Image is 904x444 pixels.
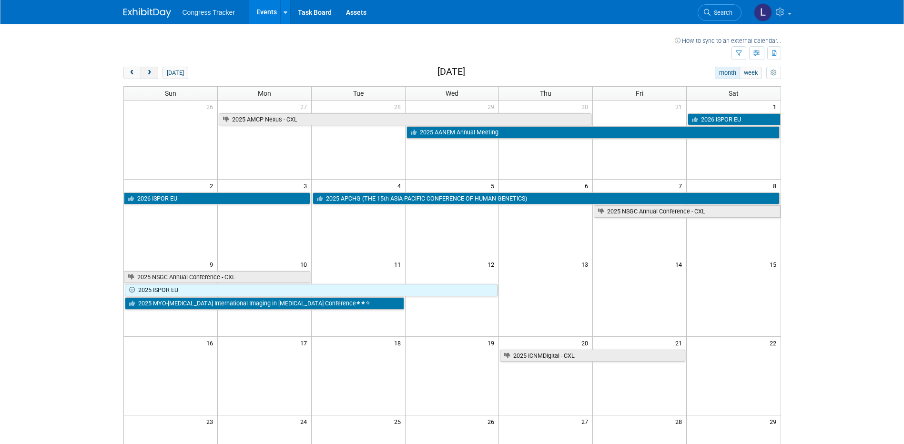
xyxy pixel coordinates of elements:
[500,350,685,362] a: 2025 ICNMDigital - CXL
[313,192,780,205] a: 2025 APCHG (THE 15th ASIA-PACIFIC CONFERENCE OF HUMAN GENETICS)
[580,101,592,112] span: 30
[584,180,592,192] span: 6
[769,337,781,349] span: 22
[258,90,271,97] span: Mon
[299,415,311,427] span: 24
[219,113,591,126] a: 2025 AMCP Nexus - CXL
[675,37,781,44] a: How to sync to an external calendar...
[772,101,781,112] span: 1
[393,258,405,270] span: 11
[769,415,781,427] span: 29
[674,101,686,112] span: 31
[678,180,686,192] span: 7
[205,415,217,427] span: 23
[125,284,498,296] a: 2025 ISPOR EU
[740,67,762,79] button: week
[396,180,405,192] span: 4
[165,90,176,97] span: Sun
[353,90,364,97] span: Tue
[299,337,311,349] span: 17
[123,67,141,79] button: prev
[487,337,498,349] span: 19
[205,101,217,112] span: 26
[299,101,311,112] span: 27
[299,258,311,270] span: 10
[688,113,780,126] a: 2026 ISPOR EU
[487,101,498,112] span: 29
[715,67,740,79] button: month
[769,258,781,270] span: 15
[303,180,311,192] span: 3
[183,9,235,16] span: Congress Tracker
[446,90,458,97] span: Wed
[163,67,188,79] button: [DATE]
[125,297,404,310] a: 2025 MYO-[MEDICAL_DATA] International Imaging in [MEDICAL_DATA] Conference
[580,337,592,349] span: 20
[772,180,781,192] span: 8
[766,67,781,79] button: myCustomButton
[580,415,592,427] span: 27
[437,67,465,77] h2: [DATE]
[205,337,217,349] span: 16
[124,271,310,283] a: 2025 NSGC Annual Conference - CXL
[674,337,686,349] span: 21
[636,90,643,97] span: Fri
[771,70,777,76] i: Personalize Calendar
[487,258,498,270] span: 12
[406,126,780,139] a: 2025 AANEM Annual Meeting
[123,8,171,18] img: ExhibitDay
[209,258,217,270] span: 9
[674,258,686,270] span: 14
[124,192,310,205] a: 2026 ISPOR EU
[594,205,780,218] a: 2025 NSGC Annual Conference - CXL
[487,415,498,427] span: 26
[674,415,686,427] span: 28
[393,337,405,349] span: 18
[729,90,739,97] span: Sat
[141,67,158,79] button: next
[393,101,405,112] span: 28
[754,3,772,21] img: Lynne McPherson
[580,258,592,270] span: 13
[698,4,741,21] a: Search
[209,180,217,192] span: 2
[711,9,732,16] span: Search
[490,180,498,192] span: 5
[540,90,551,97] span: Thu
[393,415,405,427] span: 25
